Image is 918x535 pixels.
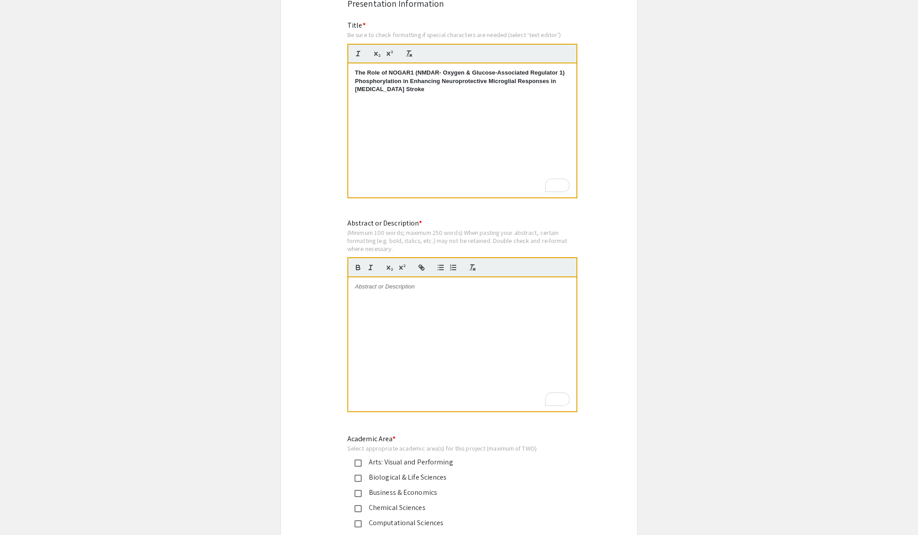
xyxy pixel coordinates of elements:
[7,495,38,528] iframe: Chat
[355,69,566,92] strong: The Role of NOGAR1 (NMDAR- Oxygen & Glucose-Associated Regulator 1) Phosphorylation in Enhancing ...
[348,63,576,197] div: To enrich screen reader interactions, please activate Accessibility in Grammarly extension settings
[347,31,577,39] div: Be sure to check formatting if special characters are needed (select ‘text editor’)
[362,502,549,513] div: Chemical Sciences
[347,229,577,252] div: (Minimum 100 words; maximum 250 words) When pasting your abstract, certain formatting (e.g. bold,...
[362,487,549,498] div: Business & Economics
[347,434,396,443] mat-label: Academic Area
[362,457,549,468] div: Arts: Visual and Performing
[362,472,549,483] div: Biological & Life Sciences
[347,444,556,452] div: Select appropriate academic area(s) for this project (maximum of TWO)
[348,277,576,411] div: To enrich screen reader interactions, please activate Accessibility in Grammarly extension settings
[362,518,549,528] div: Computational Sciences
[347,218,422,228] mat-label: Abstract or Description
[347,21,366,30] mat-label: Title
